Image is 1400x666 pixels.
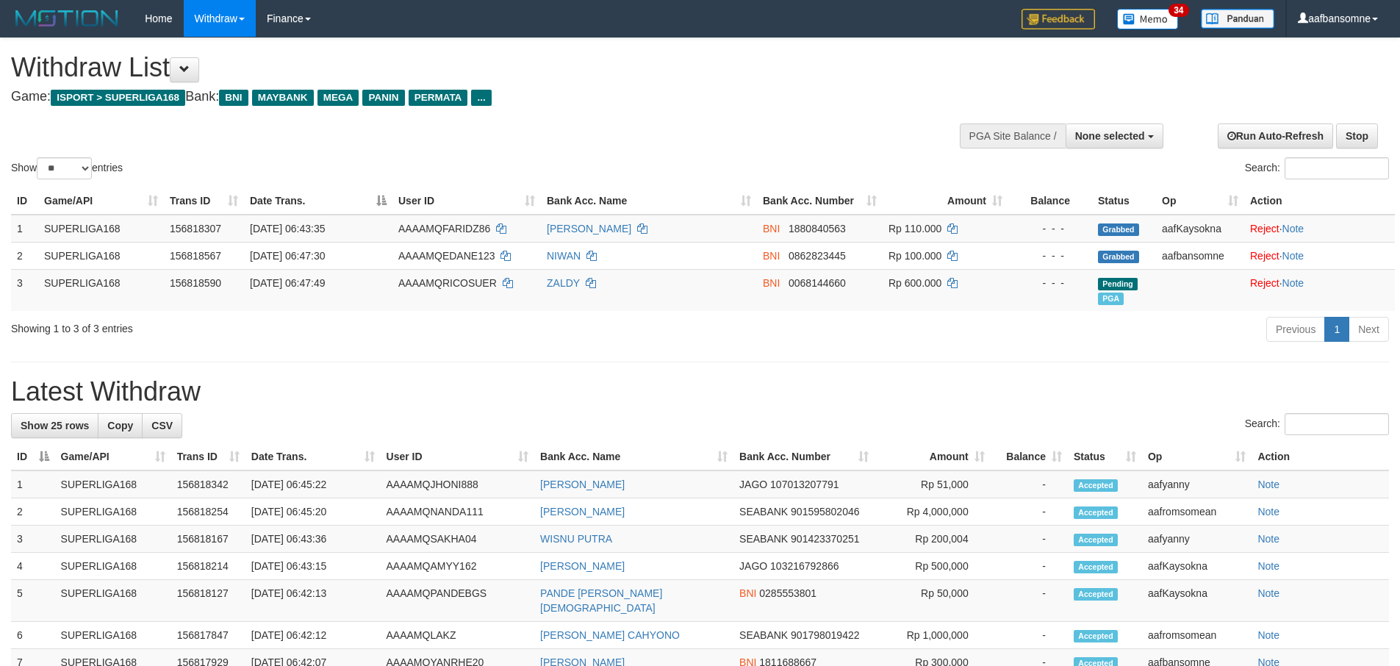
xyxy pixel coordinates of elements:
a: Previous [1266,317,1325,342]
td: aafyanny [1142,470,1252,498]
span: AAAAMQFARIDZ86 [398,223,490,234]
span: Grabbed [1098,251,1139,263]
td: SUPERLIGA168 [55,470,171,498]
select: Showentries [37,157,92,179]
th: Date Trans.: activate to sort column descending [244,187,392,215]
th: Action [1252,443,1389,470]
h4: Game: Bank: [11,90,919,104]
span: PERMATA [409,90,468,106]
span: BNI [763,223,780,234]
td: [DATE] 06:43:15 [245,553,381,580]
th: Bank Acc. Number: activate to sort column ascending [733,443,875,470]
span: BNI [219,90,248,106]
a: [PERSON_NAME] [540,560,625,572]
span: 156818567 [170,250,221,262]
span: 156818590 [170,277,221,289]
td: 156817847 [171,622,245,649]
div: - - - [1014,276,1086,290]
a: NIWAN [547,250,581,262]
td: aafKaysokna [1142,553,1252,580]
span: Copy 901595802046 to clipboard [791,506,859,518]
th: Game/API: activate to sort column ascending [55,443,171,470]
a: 1 [1324,317,1349,342]
td: aafromsomean [1142,498,1252,526]
td: [DATE] 06:42:13 [245,580,381,622]
span: AAAAMQEDANE123 [398,250,495,262]
th: Trans ID: activate to sort column ascending [164,187,244,215]
span: SEABANK [739,629,788,641]
th: User ID: activate to sort column ascending [381,443,535,470]
span: Copy 0068144660 to clipboard [789,277,846,289]
div: - - - [1014,221,1086,236]
label: Search: [1245,157,1389,179]
th: User ID: activate to sort column ascending [392,187,541,215]
a: [PERSON_NAME] [547,223,631,234]
td: - [991,526,1068,553]
td: SUPERLIGA168 [55,622,171,649]
td: SUPERLIGA168 [55,553,171,580]
span: BNI [763,250,780,262]
th: Status: activate to sort column ascending [1068,443,1142,470]
a: Note [1282,223,1304,234]
a: ZALDY [547,277,580,289]
th: Bank Acc. Name: activate to sort column ascending [534,443,733,470]
span: MEGA [317,90,359,106]
span: SEABANK [739,506,788,518]
a: Note [1257,560,1279,572]
td: 1 [11,215,38,243]
td: 156818167 [171,526,245,553]
label: Search: [1245,413,1389,435]
span: ISPORT > SUPERLIGA168 [51,90,185,106]
span: Accepted [1074,588,1118,601]
span: BNI [763,277,780,289]
span: Accepted [1074,630,1118,642]
span: Accepted [1074,479,1118,492]
td: [DATE] 06:42:12 [245,622,381,649]
span: [DATE] 06:43:35 [250,223,325,234]
td: Rp 50,000 [875,580,991,622]
td: - [991,553,1068,580]
td: 2 [11,498,55,526]
th: Bank Acc. Number: activate to sort column ascending [757,187,883,215]
td: Rp 200,004 [875,526,991,553]
td: AAAAMQPANDEBGS [381,580,535,622]
a: PANDE [PERSON_NAME][DEMOGRAPHIC_DATA] [540,587,662,614]
a: Stop [1336,123,1378,148]
span: Pending [1098,278,1138,290]
img: panduan.png [1201,9,1274,29]
td: [DATE] 06:43:36 [245,526,381,553]
a: Copy [98,413,143,438]
span: Copy 0862823445 to clipboard [789,250,846,262]
td: Rp 4,000,000 [875,498,991,526]
span: Rp 100.000 [889,250,941,262]
th: Amount: activate to sort column ascending [875,443,991,470]
th: Status [1092,187,1156,215]
th: Bank Acc. Name: activate to sort column ascending [541,187,757,215]
span: Copy 107013207791 to clipboard [770,479,839,490]
img: MOTION_logo.png [11,7,123,29]
td: AAAAMQAMYY162 [381,553,535,580]
a: Note [1257,533,1279,545]
th: Date Trans.: activate to sort column ascending [245,443,381,470]
span: JAGO [739,479,767,490]
th: Game/API: activate to sort column ascending [38,187,164,215]
a: Note [1257,506,1279,518]
span: Copy [107,420,133,432]
span: AAAAMQRICOSUER [398,277,497,289]
td: 6 [11,622,55,649]
th: Action [1244,187,1395,215]
img: Button%20Memo.svg [1117,9,1179,29]
span: Copy 0285553801 to clipboard [759,587,816,599]
a: Reject [1250,223,1279,234]
span: 156818307 [170,223,221,234]
label: Show entries [11,157,123,179]
td: SUPERLIGA168 [38,215,164,243]
td: 156818254 [171,498,245,526]
a: Next [1349,317,1389,342]
div: Showing 1 to 3 of 3 entries [11,315,572,336]
td: 4 [11,553,55,580]
td: · [1244,242,1395,269]
td: - [991,580,1068,622]
th: Balance [1008,187,1092,215]
h1: Withdraw List [11,53,919,82]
